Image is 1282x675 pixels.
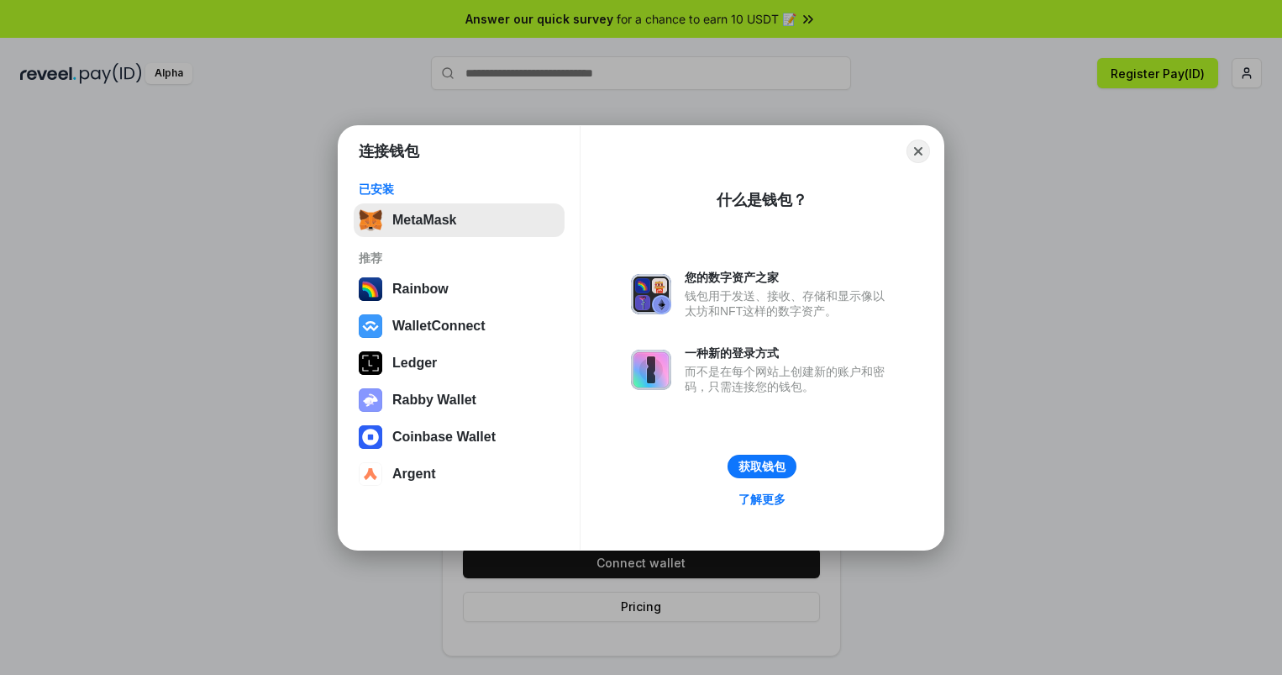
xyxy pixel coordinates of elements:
div: Rabby Wallet [392,393,476,408]
div: 一种新的登录方式 [685,345,893,361]
img: svg+xml,%3Csvg%20xmlns%3D%22http%3A%2F%2Fwww.w3.org%2F2000%2Fsvg%22%20fill%3D%22none%22%20viewBox... [631,274,671,314]
div: 钱包用于发送、接收、存储和显示像以太坊和NFT这样的数字资产。 [685,288,893,319]
div: 了解更多 [738,492,785,507]
img: svg+xml,%3Csvg%20width%3D%2228%22%20height%3D%2228%22%20viewBox%3D%220%200%2028%2028%22%20fill%3D... [359,462,382,486]
img: svg+xml,%3Csvg%20width%3D%2228%22%20height%3D%2228%22%20viewBox%3D%220%200%2028%2028%22%20fill%3D... [359,314,382,338]
div: Argent [392,467,436,482]
button: WalletConnect [354,309,565,343]
img: svg+xml,%3Csvg%20width%3D%22120%22%20height%3D%22120%22%20viewBox%3D%220%200%20120%20120%22%20fil... [359,277,382,301]
button: 获取钱包 [728,455,796,478]
button: Close [906,140,930,163]
div: Ledger [392,356,437,371]
img: svg+xml,%3Csvg%20fill%3D%22none%22%20height%3D%2233%22%20viewBox%3D%220%200%2035%2033%22%20width%... [359,208,382,232]
button: MetaMask [354,203,565,237]
button: Ledger [354,346,565,380]
div: WalletConnect [392,319,486,334]
img: svg+xml,%3Csvg%20xmlns%3D%22http%3A%2F%2Fwww.w3.org%2F2000%2Fsvg%22%20fill%3D%22none%22%20viewBox... [359,388,382,412]
div: 什么是钱包？ [717,190,807,210]
img: svg+xml,%3Csvg%20xmlns%3D%22http%3A%2F%2Fwww.w3.org%2F2000%2Fsvg%22%20width%3D%2228%22%20height%3... [359,351,382,375]
div: MetaMask [392,213,456,228]
div: 您的数字资产之家 [685,270,893,285]
button: Coinbase Wallet [354,420,565,454]
div: 而不是在每个网站上创建新的账户和密码，只需连接您的钱包。 [685,364,893,394]
button: Argent [354,457,565,491]
div: 获取钱包 [738,459,785,474]
h1: 连接钱包 [359,141,419,161]
div: 推荐 [359,250,560,266]
a: 了解更多 [728,488,796,510]
button: Rabby Wallet [354,383,565,417]
button: Rainbow [354,272,565,306]
img: svg+xml,%3Csvg%20xmlns%3D%22http%3A%2F%2Fwww.w3.org%2F2000%2Fsvg%22%20fill%3D%22none%22%20viewBox... [631,350,671,390]
div: Coinbase Wallet [392,430,496,445]
img: svg+xml,%3Csvg%20width%3D%2228%22%20height%3D%2228%22%20viewBox%3D%220%200%2028%2028%22%20fill%3D... [359,425,382,449]
div: Rainbow [392,282,449,297]
div: 已安装 [359,182,560,197]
